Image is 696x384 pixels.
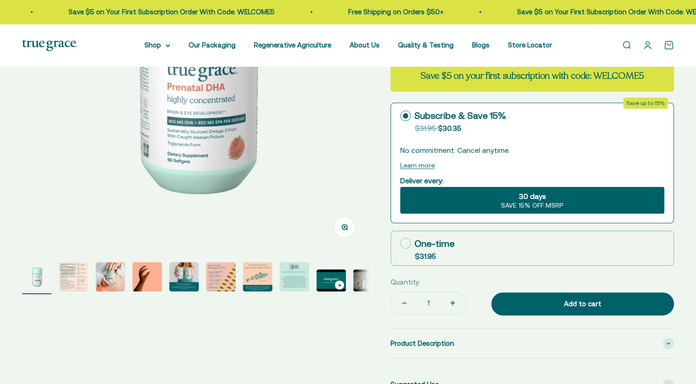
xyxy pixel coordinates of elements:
a: Our Packaging [189,41,236,49]
a: Store Locator [508,41,552,49]
summary: Product Description [391,329,674,358]
a: Free Shipping on Orders $50+ [348,8,443,16]
button: Go to item 8 [280,262,309,294]
a: Regenerative Agriculture [254,41,331,49]
button: Go to item 9 [316,269,346,294]
summary: Shop [144,40,170,51]
button: Go to item 6 [206,262,236,294]
img: Prenatal DHA for Brain & Eye Development* For women during pre-conception, pregnancy, and lactati... [22,262,52,291]
button: Go to item 10 [353,269,383,294]
a: Blogs [472,41,489,49]
button: Go to item 7 [243,262,272,294]
button: Go to item 4 [132,262,162,294]
strong: Save $5 on your first subscription with code: WELCOME5 [420,70,644,82]
a: About Us [350,41,380,49]
button: Add to cart [491,292,674,315]
button: Go to item 1 [22,262,52,294]
img: Alaskan Pollock live a short life and do not bio-accumulate heavy metals and toxins the way older... [132,262,162,291]
img: We work with Alkemist Labs, an independent, accredited botanical testing lab, to test the purity,... [280,262,309,291]
button: Increase quantity [439,292,466,314]
p: Save $5 on Your First Subscription Order With Code: WELCOME5 [69,6,275,17]
a: Quality & Testing [398,41,454,49]
img: Our Prenatal product line provides a robust and comprehensive offering for a true foundation of h... [169,262,199,291]
button: Go to item 2 [59,262,88,294]
button: Go to item 3 [96,262,125,294]
span: Product Description [391,338,454,349]
button: Decrease quantity [391,292,418,314]
img: - For women during pre-conception, pregnancy, and lactation - Provides 600 mg DHA and 800 mg EPA ... [206,262,236,291]
img: For women during pre-conception, pregnancy, and lactation Provides 1400 mg of essential fatty aci... [96,262,125,291]
label: Quantity: [391,277,420,288]
button: Go to item 5 [169,262,199,294]
div: Add to cart [510,298,656,309]
img: We source our fish oil from Alaskan Pollock that have been freshly caught for human consumption i... [59,262,88,291]
img: Alaskan Pollock live a short life and do not bio-accumulate heavy metals and toxins the way older... [243,262,272,291]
